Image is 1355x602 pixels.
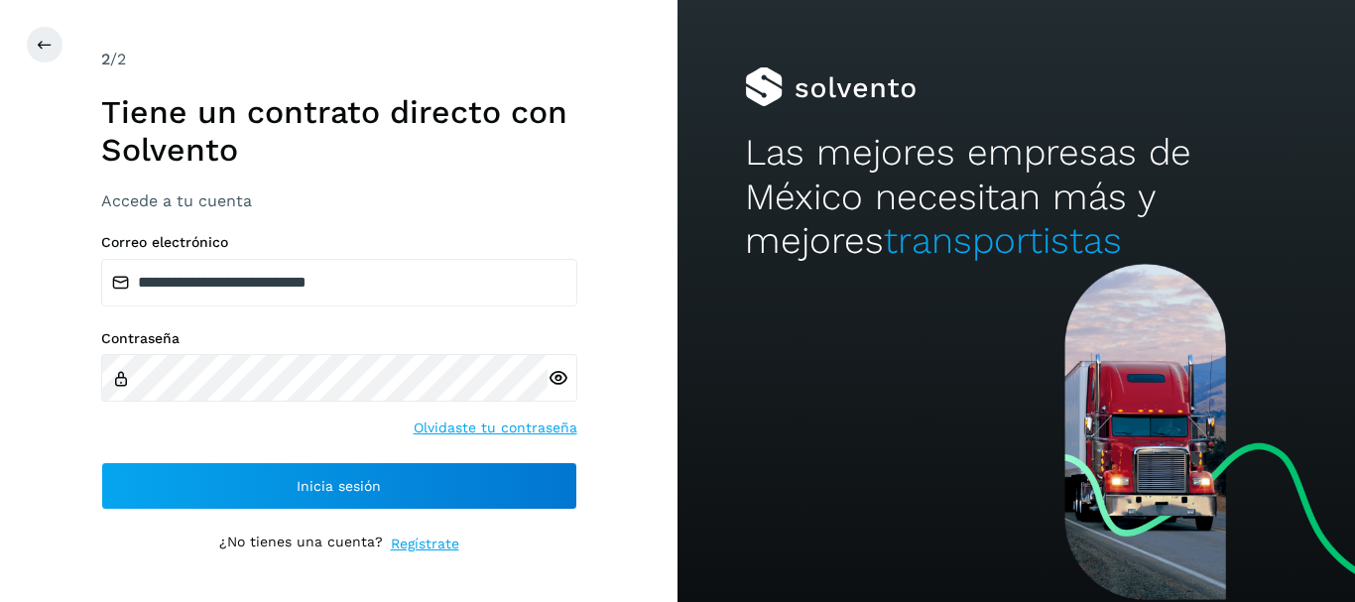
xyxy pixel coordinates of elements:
[101,330,577,347] label: Contraseña
[101,462,577,510] button: Inicia sesión
[884,219,1122,262] span: transportistas
[101,93,577,170] h1: Tiene un contrato directo con Solvento
[414,418,577,438] a: Olvidaste tu contraseña
[391,534,459,554] a: Regístrate
[745,131,1287,263] h2: Las mejores empresas de México necesitan más y mejores
[101,234,577,251] label: Correo electrónico
[101,50,110,68] span: 2
[297,479,381,493] span: Inicia sesión
[219,534,383,554] p: ¿No tienes una cuenta?
[101,191,577,210] h3: Accede a tu cuenta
